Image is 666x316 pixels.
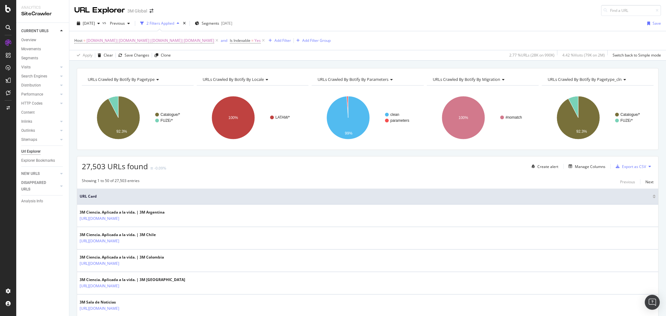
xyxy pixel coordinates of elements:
div: URL Explorer [74,5,125,16]
div: 3M Sala de Noticias [80,299,146,305]
div: NEW URLS [21,170,40,177]
span: URLs Crawled By Botify By migration [433,77,500,82]
a: HTTP Codes [21,100,58,107]
div: and [221,38,227,43]
a: Visits [21,64,58,71]
a: [URL][DOMAIN_NAME] [80,260,119,267]
text: 92.3% [116,129,127,134]
button: Previous [107,18,132,28]
div: arrow-right-arrow-left [150,9,153,13]
div: Clear [104,52,113,58]
a: Search Engines [21,73,58,80]
div: times [182,20,187,27]
div: 3M Ciencia. Aplicada a la vida. | 3M Colombia [80,254,164,260]
div: SiteCrawler [21,10,64,17]
span: 27,503 URLs found [82,161,148,171]
span: = [83,38,86,43]
a: Explorer Bookmarks [21,157,65,164]
div: Url Explorer [21,148,41,155]
div: 4.42 % Visits ( 79K on 2M ) [562,52,605,58]
div: Analysis Info [21,198,43,205]
span: URLs Crawled By Botify By locale [203,77,264,82]
button: Add Filter Group [294,37,331,44]
div: Sitemaps [21,136,37,143]
a: Url Explorer [21,148,65,155]
div: HTTP Codes [21,100,42,107]
div: 2 Filters Applied [146,21,174,26]
div: Visits [21,64,31,71]
div: Movements [21,46,41,52]
div: Open Intercom Messenger [645,295,660,310]
div: Distribution [21,82,41,89]
a: Segments [21,55,65,62]
span: Is Indexable [230,38,250,43]
img: Equal [150,167,153,169]
svg: A chart. [427,91,538,145]
a: Distribution [21,82,58,89]
text: clean [390,112,399,117]
div: Search Engines [21,73,47,80]
span: URLs Crawled By Botify By pagetype_cln [548,77,622,82]
a: Inlinks [21,118,58,125]
text: LATAM/* [275,115,290,120]
a: Outlinks [21,127,58,134]
span: vs [102,20,107,25]
text: 100% [458,116,468,120]
a: Sitemaps [21,136,58,143]
div: 3M Ciencia. Aplicada a la vida. | 3M Argentina [80,210,165,215]
div: Segments [21,55,38,62]
div: Inlinks [21,118,32,125]
svg: A chart. [82,91,193,145]
text: parameters [390,118,409,123]
text: 99% [345,131,353,136]
div: Content [21,109,35,116]
span: 2025 Sep. 14th [83,21,95,26]
a: Movements [21,46,65,52]
button: and [221,37,227,43]
svg: A chart. [312,91,422,145]
input: Find a URL [601,5,661,16]
div: [DATE] [221,21,232,26]
text: 92.3% [576,129,587,134]
div: Showing 1 to 50 of 27,503 entries [82,178,140,185]
a: Overview [21,37,65,43]
div: Outlinks [21,127,35,134]
button: Export as CSV [613,161,646,171]
div: Analytics [21,5,64,10]
a: NEW URLS [21,170,58,177]
button: Save [645,18,661,28]
a: DISAPPEARED URLS [21,180,58,193]
svg: A chart. [197,91,308,145]
button: 2 Filters Applied [138,18,182,28]
div: Performance [21,91,43,98]
text: #nomatch [506,115,522,120]
a: [URL][DOMAIN_NAME] [80,238,119,244]
div: Manage Columns [575,164,605,169]
text: FUZE/* [620,118,633,123]
button: Clear [95,50,113,60]
h4: URLs Crawled By Botify By parameters [316,74,418,84]
button: Clone [152,50,171,60]
h4: URLs Crawled By Botify By pagetype [86,74,188,84]
text: Catalogue/* [620,112,640,117]
div: Clone [161,52,171,58]
span: Previous [107,21,125,26]
div: Next [645,179,654,185]
button: Save Changes [116,50,149,60]
button: Apply [74,50,92,60]
div: Save Changes [125,52,149,58]
h4: URLs Crawled By Botify By locale [201,74,303,84]
div: CURRENT URLS [21,28,48,34]
a: [URL][DOMAIN_NAME] [80,215,119,222]
div: Overview [21,37,36,43]
a: [URL][DOMAIN_NAME] [80,305,119,312]
a: Analysis Info [21,198,65,205]
button: Manage Columns [566,163,605,170]
div: 3M Ciencia. Aplicada a la vida. | 3M [GEOGRAPHIC_DATA] [80,277,185,283]
button: Switch back to Simple mode [610,50,661,60]
span: Yes [254,36,261,45]
text: 100% [229,116,238,120]
button: Segments[DATE] [192,18,235,28]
